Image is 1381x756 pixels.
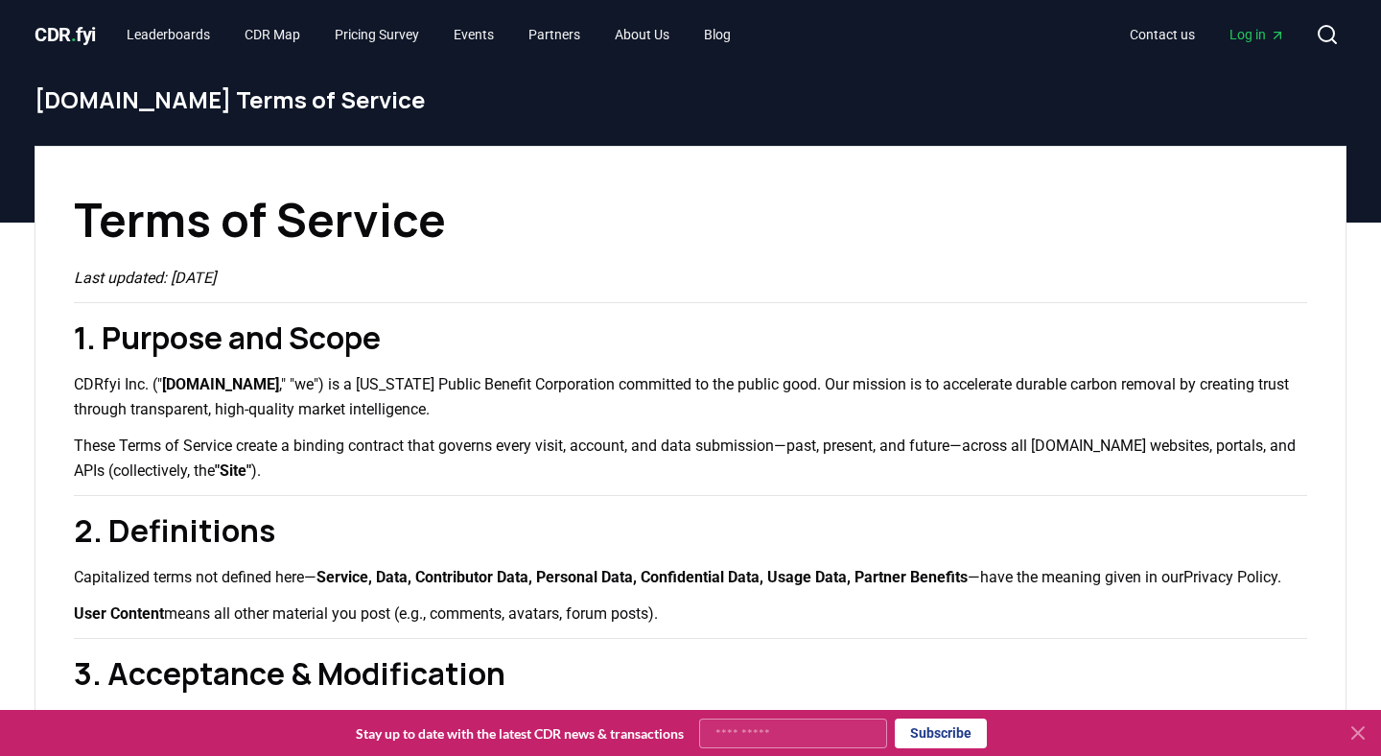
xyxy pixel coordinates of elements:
h2: 2. Definitions [74,508,1307,554]
p: These Terms of Service create a binding contract that governs every visit, account, and data subm... [74,434,1307,484]
li: By using the Site, you accept these Terms. [74,708,1307,731]
a: Privacy Policy [1183,568,1277,586]
a: Pricing Survey [319,17,434,52]
nav: Main [1114,17,1300,52]
strong: "Site" [215,461,251,480]
a: Contact us [1114,17,1210,52]
a: Partners [513,17,596,52]
span: . [71,23,77,46]
strong: [DOMAIN_NAME] [162,375,279,393]
em: Last updated: [DATE] [74,269,216,287]
p: CDRfyi Inc. (" ," "we") is a [US_STATE] Public Benefit Corporation committed to the public good. ... [74,372,1307,422]
p: means all other material you post (e.g., comments, avatars, forum posts). [74,602,1307,626]
nav: Main [111,17,746,52]
a: Events [438,17,509,52]
h2: 3. Acceptance & Modification [74,650,1307,697]
a: CDR Map [229,17,316,52]
a: Blog [689,17,746,52]
a: About Us [599,17,685,52]
strong: User Content [74,604,164,623]
span: CDR fyi [35,23,96,46]
p: Capitalized terms not defined here— —have the meaning given in our . [74,565,1307,590]
a: Leaderboards [111,17,225,52]
a: Log in [1214,17,1300,52]
h1: Terms of Service [74,185,1307,254]
a: CDR.fyi [35,21,96,48]
h2: 1. Purpose and Scope [74,315,1307,361]
strong: Service, Data, Contributor Data, Personal Data, Confidential Data, Usage Data, Partner Benefits [316,568,968,586]
h1: [DOMAIN_NAME] Terms of Service [35,84,1346,115]
span: Log in [1229,25,1285,44]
